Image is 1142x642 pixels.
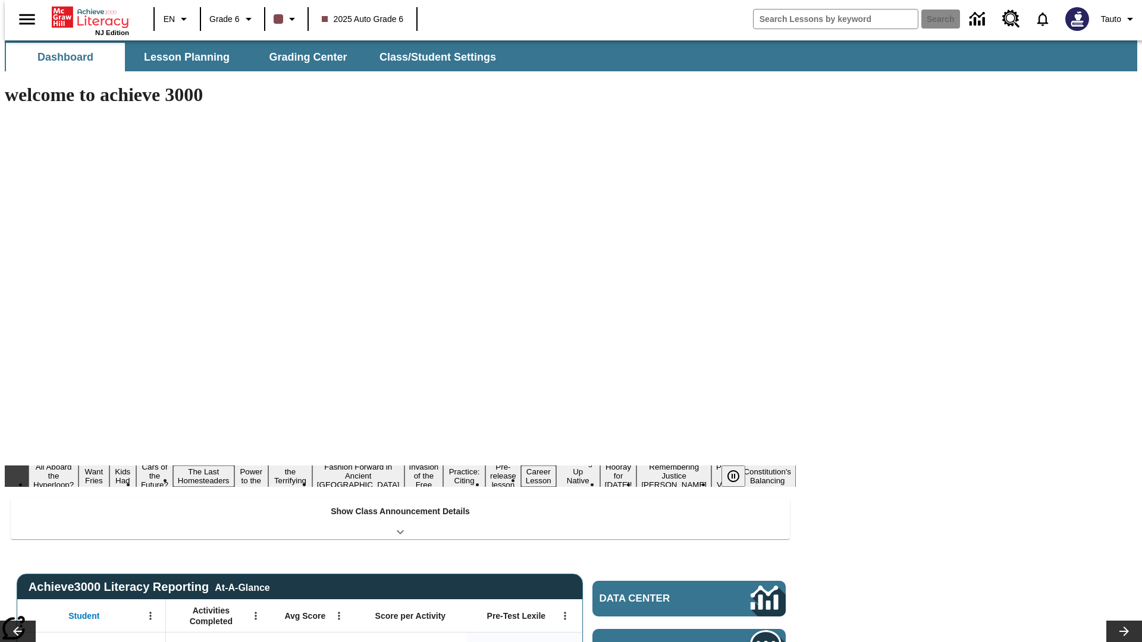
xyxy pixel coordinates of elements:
h1: welcome to achieve 3000 [5,84,796,106]
a: Home [52,5,129,29]
img: Avatar [1065,7,1089,31]
button: Slide 14 Hooray for Constitution Day! [600,461,637,491]
a: Data Center [592,581,786,616]
div: SubNavbar [5,43,507,71]
span: Grading Center [269,51,347,64]
button: Open Menu [330,607,348,625]
span: Achieve3000 Literacy Reporting [29,580,270,594]
button: Open Menu [142,607,159,625]
div: SubNavbar [5,40,1137,71]
button: Open Menu [556,607,574,625]
button: Slide 16 Point of View [711,461,739,491]
button: Pause [721,465,745,487]
button: Slide 9 The Invasion of the Free CD [404,452,444,500]
span: Dashboard [37,51,93,64]
button: Slide 4 Cars of the Future? [136,461,173,491]
span: Activities Completed [172,605,250,627]
button: Slide 15 Remembering Justice O'Connor [636,461,711,491]
span: Pre-Test Lexile [487,610,546,621]
input: search field [754,10,918,29]
span: Avg Score [284,610,325,621]
span: EN [164,13,175,26]
button: Open Menu [247,607,265,625]
button: Slide 13 Cooking Up Native Traditions [556,457,600,496]
span: Lesson Planning [144,51,230,64]
span: Class/Student Settings [379,51,496,64]
button: Profile/Settings [1096,8,1142,30]
span: Tauto [1101,13,1121,26]
span: Data Center [600,593,711,605]
button: Slide 5 The Last Homesteaders [173,465,234,487]
button: Class color is dark brown. Change class color [269,8,304,30]
div: Pause [721,465,757,487]
span: Grade 6 [209,13,240,26]
a: Data Center [962,3,995,36]
span: Score per Activity [375,610,446,621]
button: Open side menu [10,2,45,37]
button: Grading Center [249,43,368,71]
button: Slide 12 Career Lesson [521,465,556,487]
div: At-A-Glance [215,580,269,593]
button: Lesson Planning [127,43,246,71]
span: Student [68,610,99,621]
button: Slide 3 Dirty Jobs Kids Had To Do [109,448,136,505]
button: Grade: Grade 6, Select a grade [205,8,261,30]
span: NJ Edition [95,29,129,36]
button: Slide 7 Attack of the Terrifying Tomatoes [268,457,312,496]
button: Dashboard [6,43,125,71]
div: Show Class Announcement Details [11,498,790,539]
button: Slide 17 The Constitution's Balancing Act [739,457,796,496]
button: Select a new avatar [1058,4,1096,34]
button: Lesson carousel, Next [1106,621,1142,642]
button: Slide 1 All Aboard the Hyperloop? [29,461,79,491]
button: Slide 10 Mixed Practice: Citing Evidence [443,457,485,496]
button: Slide 8 Fashion Forward in Ancient Rome [312,461,404,491]
button: Slide 6 Solar Power to the People [234,457,269,496]
button: Slide 2 Do You Want Fries With That? [79,448,109,505]
a: Resource Center, Will open in new tab [995,3,1027,35]
a: Notifications [1027,4,1058,34]
p: Show Class Announcement Details [331,505,470,518]
button: Slide 11 Pre-release lesson [485,461,521,491]
div: Home [52,4,129,36]
span: 2025 Auto Grade 6 [322,13,404,26]
button: Class/Student Settings [370,43,506,71]
button: Language: EN, Select a language [158,8,196,30]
